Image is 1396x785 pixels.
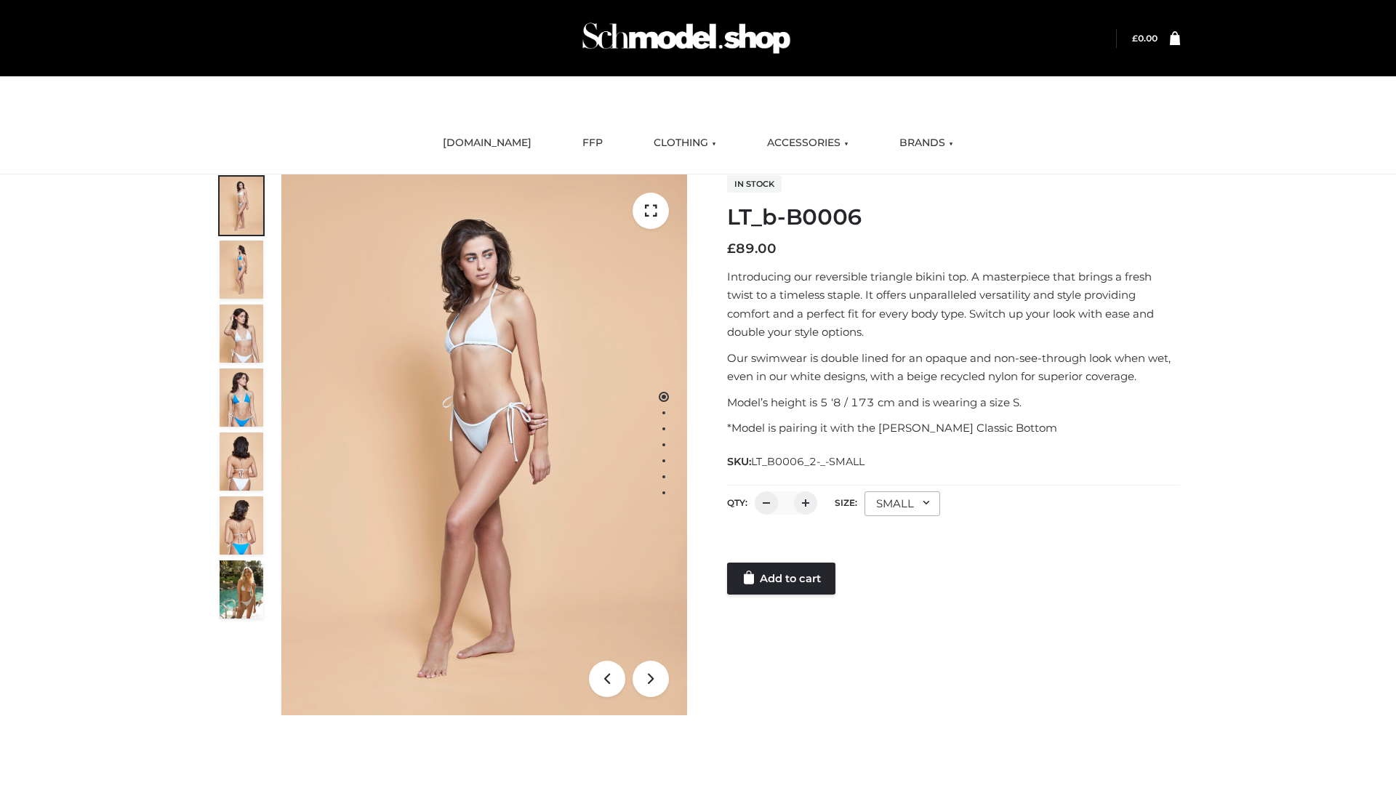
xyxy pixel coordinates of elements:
[220,241,263,299] img: ArielClassicBikiniTop_CloudNine_AzureSky_OW114ECO_2-scaled.jpg
[571,127,614,159] a: FFP
[727,241,736,257] span: £
[643,127,727,159] a: CLOTHING
[1132,33,1138,44] span: £
[727,563,835,595] a: Add to cart
[727,453,866,470] span: SKU:
[220,305,263,363] img: ArielClassicBikiniTop_CloudNine_AzureSky_OW114ECO_3-scaled.jpg
[751,455,865,468] span: LT_B0006_2-_-SMALL
[220,177,263,235] img: ArielClassicBikiniTop_CloudNine_AzureSky_OW114ECO_1-scaled.jpg
[727,349,1180,386] p: Our swimwear is double lined for an opaque and non-see-through look when wet, even in our white d...
[220,369,263,427] img: ArielClassicBikiniTop_CloudNine_AzureSky_OW114ECO_4-scaled.jpg
[1132,33,1158,44] bdi: 0.00
[432,127,542,159] a: [DOMAIN_NAME]
[727,204,1180,230] h1: LT_b-B0006
[756,127,859,159] a: ACCESSORIES
[577,9,795,67] img: Schmodel Admin 964
[727,393,1180,412] p: Model’s height is 5 ‘8 / 173 cm and is wearing a size S.
[1132,33,1158,44] a: £0.00
[865,491,940,516] div: SMALL
[220,496,263,555] img: ArielClassicBikiniTop_CloudNine_AzureSky_OW114ECO_8-scaled.jpg
[727,175,782,193] span: In stock
[281,174,687,715] img: ArielClassicBikiniTop_CloudNine_AzureSky_OW114ECO_1
[220,560,263,619] img: Arieltop_CloudNine_AzureSky2.jpg
[835,497,857,508] label: Size:
[888,127,964,159] a: BRANDS
[727,497,747,508] label: QTY:
[727,419,1180,438] p: *Model is pairing it with the [PERSON_NAME] Classic Bottom
[220,432,263,491] img: ArielClassicBikiniTop_CloudNine_AzureSky_OW114ECO_7-scaled.jpg
[727,241,777,257] bdi: 89.00
[727,267,1180,342] p: Introducing our reversible triangle bikini top. A masterpiece that brings a fresh twist to a time...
